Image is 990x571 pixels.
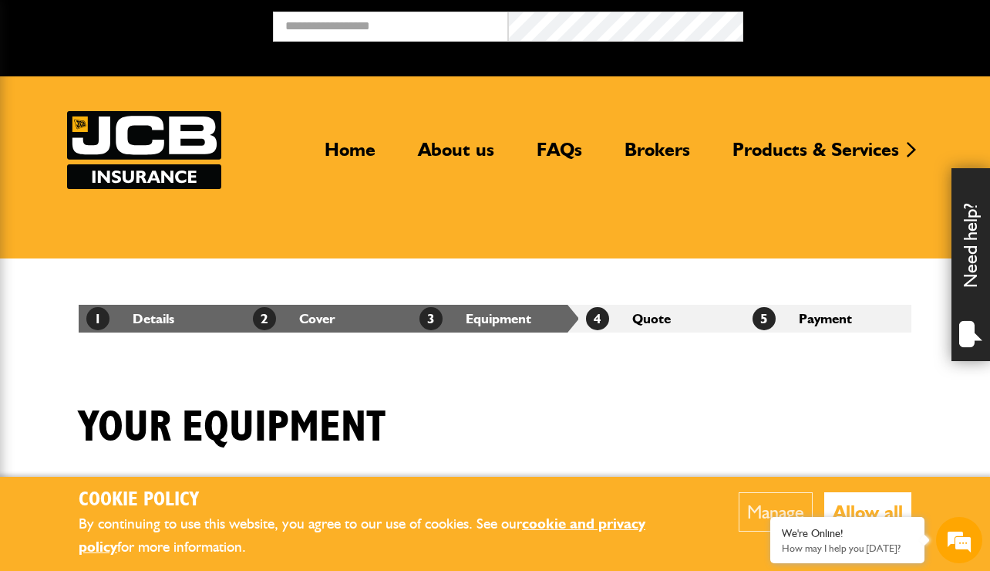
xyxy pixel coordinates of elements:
[79,402,386,454] h1: Your equipment
[743,12,978,35] button: Broker Login
[525,138,594,174] a: FAQs
[79,488,692,512] h2: Cookie Policy
[313,138,387,174] a: Home
[782,542,913,554] p: How may I help you today?
[824,492,911,532] button: Allow all
[406,138,506,174] a: About us
[67,111,221,189] a: JCB Insurance Services
[67,111,221,189] img: JCB Insurance Services logo
[721,138,911,174] a: Products & Services
[739,492,813,532] button: Manage
[951,168,990,361] div: Need help?
[419,307,443,330] span: 3
[782,527,913,540] div: We're Online!
[412,305,578,333] li: Equipment
[86,310,174,326] a: 1Details
[745,305,911,333] li: Payment
[753,307,776,330] span: 5
[86,307,109,330] span: 1
[253,307,276,330] span: 2
[79,512,692,559] p: By continuing to use this website, you agree to our use of cookies. See our for more information.
[578,305,745,333] li: Quote
[253,310,335,326] a: 2Cover
[613,138,702,174] a: Brokers
[586,307,609,330] span: 4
